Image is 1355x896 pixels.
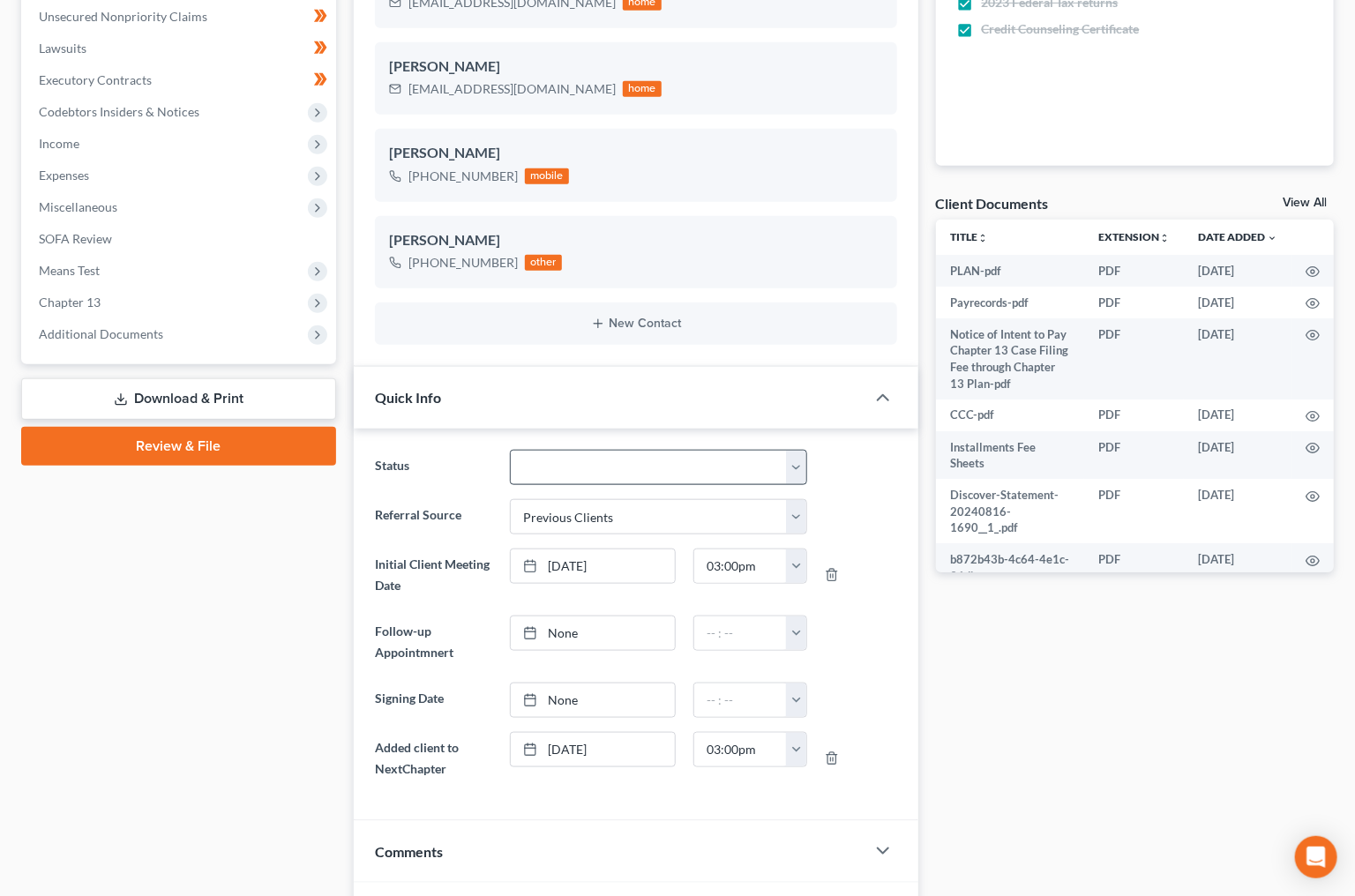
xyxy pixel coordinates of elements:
span: Executory Contracts [39,72,152,87]
td: PDF [1084,318,1184,399]
td: PDF [1084,287,1184,318]
div: Open Intercom Messenger [1295,836,1337,878]
span: Expenses [39,168,89,183]
a: Date Added expand_more [1198,230,1277,243]
label: Signing Date [366,683,501,718]
label: Added client to NextChapter [366,732,501,785]
a: Review & File [21,427,336,466]
span: SOFA Review [39,231,112,246]
td: [DATE] [1184,479,1291,543]
span: Income [39,136,79,151]
a: Lawsuits [25,33,336,64]
td: [DATE] [1184,543,1291,608]
a: [DATE] [511,733,675,766]
span: Means Test [39,263,100,278]
td: PDF [1084,399,1184,431]
i: unfold_more [1159,233,1170,243]
td: Discover-Statement-20240816-1690__1_.pdf [936,479,1084,543]
label: Follow-up Appointmnert [366,616,501,668]
a: SOFA Review [25,223,336,255]
a: View All [1283,197,1327,209]
span: Miscellaneous [39,199,117,214]
a: Executory Contracts [25,64,336,96]
input: -- : -- [694,549,787,583]
input: -- : -- [694,616,787,650]
td: Payrecords-pdf [936,287,1084,318]
div: [PERSON_NAME] [389,230,883,251]
div: [PERSON_NAME] [389,143,883,164]
button: New Contact [389,317,883,331]
a: Download & Print [21,378,336,420]
input: -- : -- [694,733,787,766]
label: Initial Client Meeting Date [366,549,501,601]
td: [DATE] [1184,399,1291,431]
div: [EMAIL_ADDRESS][DOMAIN_NAME] [408,80,616,98]
td: Notice of Intent to Pay Chapter 13 Case Filing Fee through Chapter 13 Plan-pdf [936,318,1084,399]
td: PDF [1084,479,1184,543]
label: Status [366,450,501,485]
div: mobile [525,168,569,184]
td: PDF [1084,543,1184,608]
span: Quick Info [375,389,441,406]
span: Lawsuits [39,41,86,56]
td: PLAN-pdf [936,255,1084,287]
div: [PHONE_NUMBER] [408,254,518,272]
label: Referral Source [366,499,501,534]
a: None [511,683,675,717]
span: Codebtors Insiders & Notices [39,104,199,119]
div: [PERSON_NAME] [389,56,883,78]
td: CCC-pdf [936,399,1084,431]
td: [DATE] [1184,431,1291,480]
i: unfold_more [977,233,988,243]
span: Chapter 13 [39,295,101,310]
a: None [511,616,675,650]
td: [DATE] [1184,287,1291,318]
i: expand_more [1267,233,1277,243]
td: [DATE] [1184,318,1291,399]
td: [DATE] [1184,255,1291,287]
span: Credit Counseling Certificate [982,20,1140,38]
span: Unsecured Nonpriority Claims [39,9,207,24]
a: Unsecured Nonpriority Claims [25,1,336,33]
span: Additional Documents [39,326,163,341]
td: PDF [1084,255,1184,287]
td: b872b43b-4c64-4e1c-96db-245eabe41479.pdf [936,543,1084,608]
div: other [525,255,562,271]
span: Comments [375,843,443,860]
input: -- : -- [694,683,787,717]
a: [DATE] [511,549,675,583]
div: Client Documents [936,194,1049,213]
div: home [623,81,662,97]
div: [PHONE_NUMBER] [408,168,518,185]
td: Installments Fee Sheets [936,431,1084,480]
a: Titleunfold_more [950,230,988,243]
td: PDF [1084,431,1184,480]
a: Extensionunfold_more [1098,230,1170,243]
